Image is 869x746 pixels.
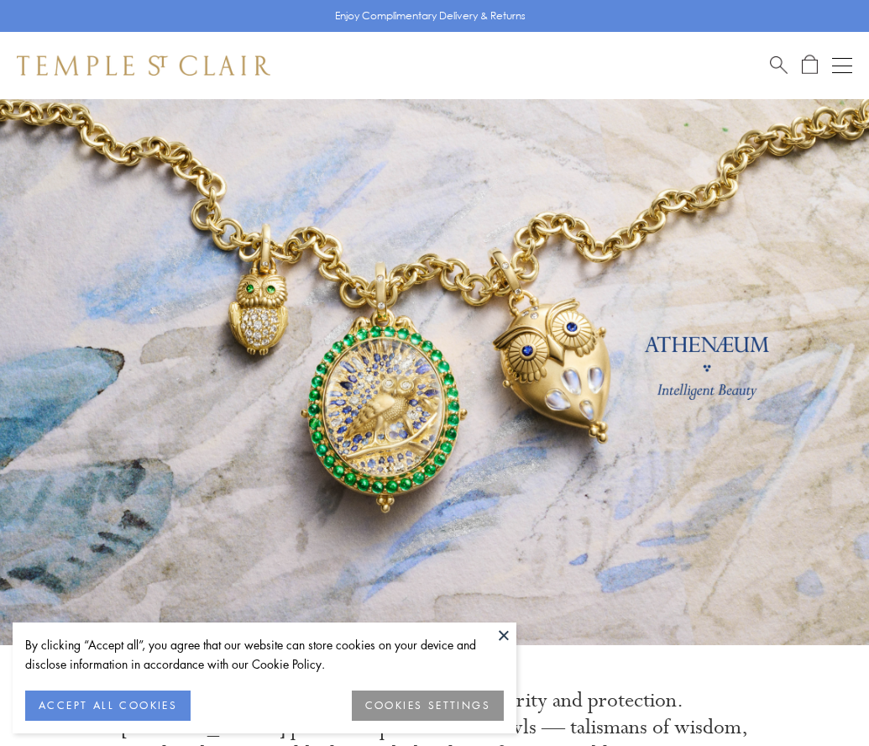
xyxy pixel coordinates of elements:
[352,691,504,721] button: COOKIES SETTINGS
[335,8,526,24] p: Enjoy Complimentary Delivery & Returns
[832,55,852,76] button: Open navigation
[802,55,818,76] a: Open Shopping Bag
[17,55,270,76] img: Temple St. Clair
[25,635,504,674] div: By clicking “Accept all”, you agree that our website can store cookies on your device and disclos...
[25,691,191,721] button: ACCEPT ALL COOKIES
[770,55,788,76] a: Search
